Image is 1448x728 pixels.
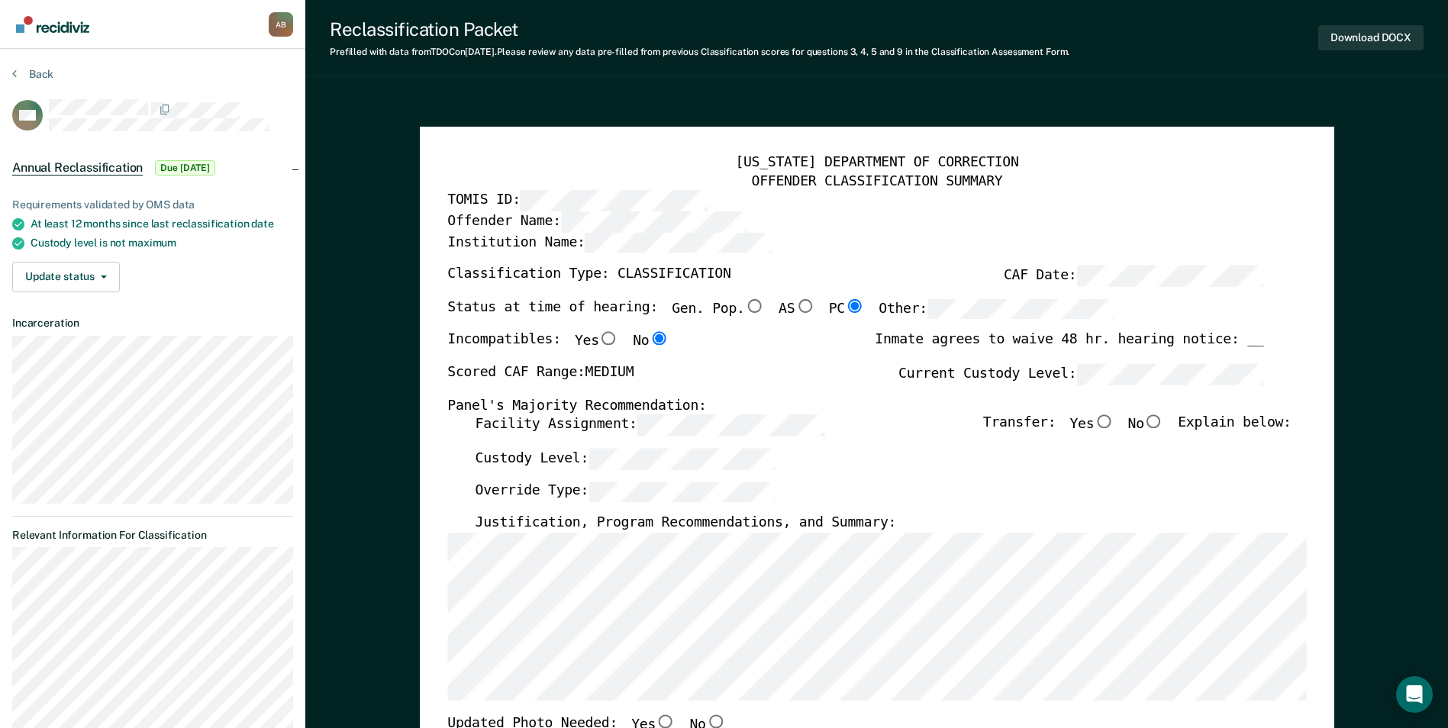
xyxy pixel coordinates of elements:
[330,18,1069,40] div: Reclassification Packet
[744,299,764,313] input: Gen. Pop.
[447,172,1306,191] div: OFFENDER CLASSIFICATION SUMMARY
[875,332,1263,364] div: Inmate agrees to waive 48 hr. hearing notice: __
[520,191,707,211] input: TOMIS ID:
[475,482,776,502] label: Override Type:
[447,397,1263,415] div: Panel's Majority Recommendation:
[475,415,824,436] label: Facility Assignment:
[1076,266,1263,286] input: CAF Date:
[447,191,707,211] label: TOMIS ID:
[1396,676,1433,713] div: Open Intercom Messenger
[12,67,53,81] button: Back
[828,299,864,320] label: PC
[447,154,1306,172] div: [US_STATE] DEPARTMENT OF CORRECTION
[12,317,293,330] dt: Incarceration
[330,47,1069,57] div: Prefilled with data from TDOC on [DATE] . Please review any data pre-filled from previous Classif...
[598,332,618,346] input: Yes
[879,299,1114,320] label: Other:
[637,415,824,436] input: Facility Assignment:
[589,482,776,502] input: Override Type:
[1004,266,1263,286] label: CAF Date:
[12,160,143,176] span: Annual Reclassification
[12,529,293,542] dt: Relevant Information For Classification
[12,262,120,292] button: Update status
[1144,415,1164,429] input: No
[447,266,730,286] label: Classification Type: CLASSIFICATION
[845,299,865,313] input: PC
[269,12,293,37] div: A B
[795,299,814,313] input: AS
[447,211,748,232] label: Offender Name:
[649,332,669,346] input: No
[447,232,772,253] label: Institution Name:
[447,364,634,385] label: Scored CAF Range: MEDIUM
[589,449,776,469] input: Custody Level:
[656,714,676,728] input: Yes
[128,237,176,249] span: maximum
[1318,25,1424,50] button: Download DOCX
[155,160,215,176] span: Due [DATE]
[898,364,1263,385] label: Current Custody Level:
[16,16,89,33] img: Recidiviz
[927,299,1114,320] input: Other:
[672,299,765,320] label: Gen. Pop.
[1076,364,1263,385] input: Current Custody Level:
[447,332,669,364] div: Incompatibles:
[12,198,293,211] div: Requirements validated by OMS data
[705,714,725,728] input: No
[560,211,747,232] input: Offender Name:
[31,217,293,230] div: At least 12 months since last reclassification
[447,299,1114,333] div: Status at time of hearing:
[251,217,273,230] span: date
[633,332,669,352] label: No
[269,12,293,37] button: Profile dropdown button
[475,515,896,533] label: Justification, Program Recommendations, and Summary:
[1094,415,1114,429] input: Yes
[31,237,293,250] div: Custody level is not
[1127,415,1163,436] label: No
[585,232,772,253] input: Institution Name:
[779,299,814,320] label: AS
[575,332,619,352] label: Yes
[1069,415,1114,436] label: Yes
[475,449,776,469] label: Custody Level:
[983,415,1292,449] div: Transfer: Explain below:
